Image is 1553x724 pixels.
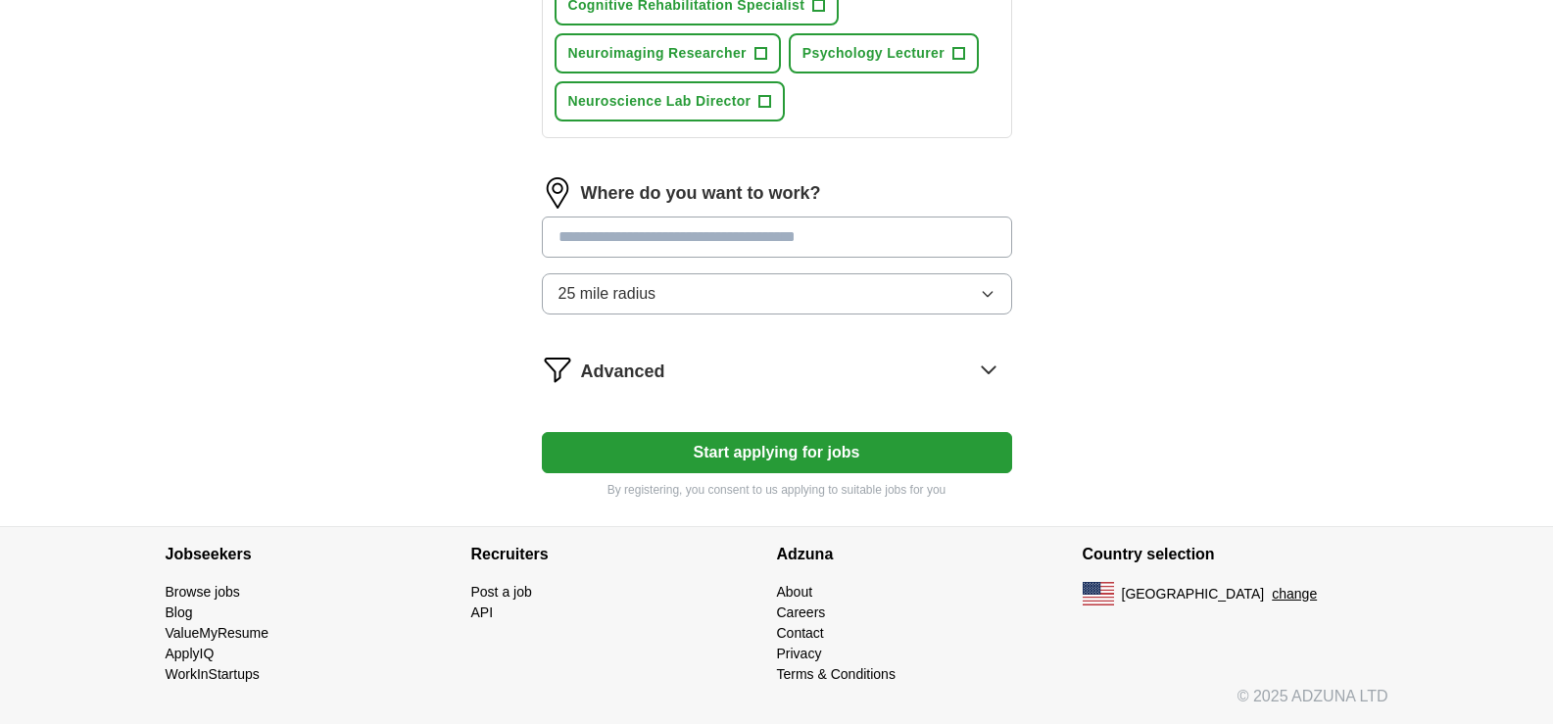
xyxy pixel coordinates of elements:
[542,354,573,385] img: filter
[777,584,813,600] a: About
[1083,582,1114,605] img: US flag
[542,481,1012,499] p: By registering, you consent to us applying to suitable jobs for you
[471,604,494,620] a: API
[166,625,269,641] a: ValueMyResume
[166,646,215,661] a: ApplyIQ
[568,91,752,112] span: Neuroscience Lab Director
[789,33,979,73] button: Psychology Lecturer
[542,177,573,209] img: location.png
[166,666,260,682] a: WorkInStartups
[777,625,824,641] a: Contact
[471,584,532,600] a: Post a job
[581,180,821,207] label: Where do you want to work?
[777,666,896,682] a: Terms & Conditions
[166,604,193,620] a: Blog
[1272,584,1317,604] button: change
[581,359,665,385] span: Advanced
[542,273,1012,314] button: 25 mile radius
[542,432,1012,473] button: Start applying for jobs
[166,584,240,600] a: Browse jobs
[555,33,781,73] button: Neuroimaging Researcher
[568,43,747,64] span: Neuroimaging Researcher
[1083,527,1388,582] h4: Country selection
[150,685,1404,724] div: © 2025 ADZUNA LTD
[777,604,826,620] a: Careers
[777,646,822,661] a: Privacy
[558,282,656,306] span: 25 mile radius
[1122,584,1265,604] span: [GEOGRAPHIC_DATA]
[802,43,945,64] span: Psychology Lecturer
[555,81,786,121] button: Neuroscience Lab Director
